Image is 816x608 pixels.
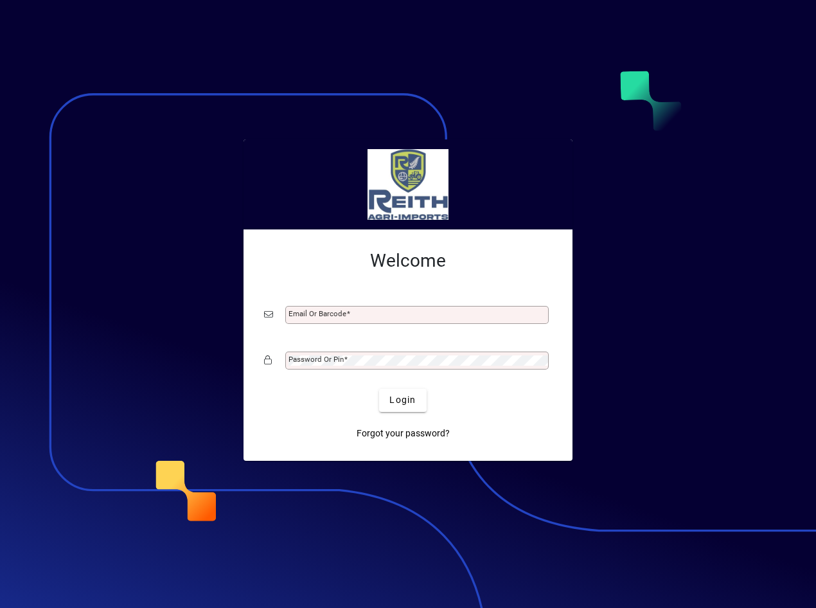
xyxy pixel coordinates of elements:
a: Forgot your password? [351,422,455,445]
span: Forgot your password? [357,427,450,440]
h2: Welcome [264,250,552,272]
span: Login [389,393,416,407]
mat-label: Password or Pin [288,355,344,364]
mat-label: Email or Barcode [288,309,346,318]
button: Login [379,389,426,412]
